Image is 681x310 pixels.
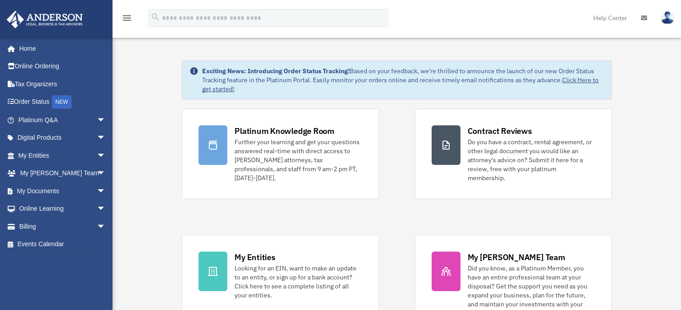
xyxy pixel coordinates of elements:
img: Anderson Advisors Platinum Portal [4,11,86,28]
span: arrow_drop_down [97,182,115,200]
div: Platinum Knowledge Room [235,125,334,137]
a: Digital Productsarrow_drop_down [6,129,119,147]
a: Online Learningarrow_drop_down [6,200,119,218]
i: search [150,12,160,22]
div: Contract Reviews [468,125,532,137]
img: User Pic [661,11,674,24]
div: Based on your feedback, we're thrilled to announce the launch of our new Order Status Tracking fe... [202,66,604,93]
span: arrow_drop_down [97,200,115,218]
a: Platinum Knowledge Room Further your learning and get your questions answered real-time with dire... [182,109,379,199]
div: Do you have a contract, rental agreement, or other legal document you would like an attorney's ad... [468,137,595,182]
span: arrow_drop_down [97,129,115,147]
div: NEW [52,95,72,109]
a: Home [6,40,115,58]
span: arrow_drop_down [97,111,115,129]
a: Order StatusNEW [6,93,119,111]
a: Events Calendar [6,235,119,253]
a: Click Here to get started! [202,76,599,93]
div: My [PERSON_NAME] Team [468,252,565,263]
a: My Documentsarrow_drop_down [6,182,119,200]
span: arrow_drop_down [97,146,115,165]
a: My Entitiesarrow_drop_down [6,146,119,164]
a: Tax Organizers [6,75,119,93]
i: menu [122,13,132,23]
strong: Exciting News: Introducing Order Status Tracking! [202,67,350,75]
a: My [PERSON_NAME] Teamarrow_drop_down [6,164,119,182]
div: Looking for an EIN, want to make an update to an entity, or sign up for a bank account? Click her... [235,264,362,300]
div: My Entities [235,252,275,263]
a: Contract Reviews Do you have a contract, rental agreement, or other legal document you would like... [415,109,612,199]
div: Further your learning and get your questions answered real-time with direct access to [PERSON_NAM... [235,137,362,182]
span: arrow_drop_down [97,164,115,183]
a: menu [122,16,132,23]
a: Billingarrow_drop_down [6,217,119,235]
a: Online Ordering [6,58,119,75]
a: Platinum Q&Aarrow_drop_down [6,111,119,129]
span: arrow_drop_down [97,217,115,236]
